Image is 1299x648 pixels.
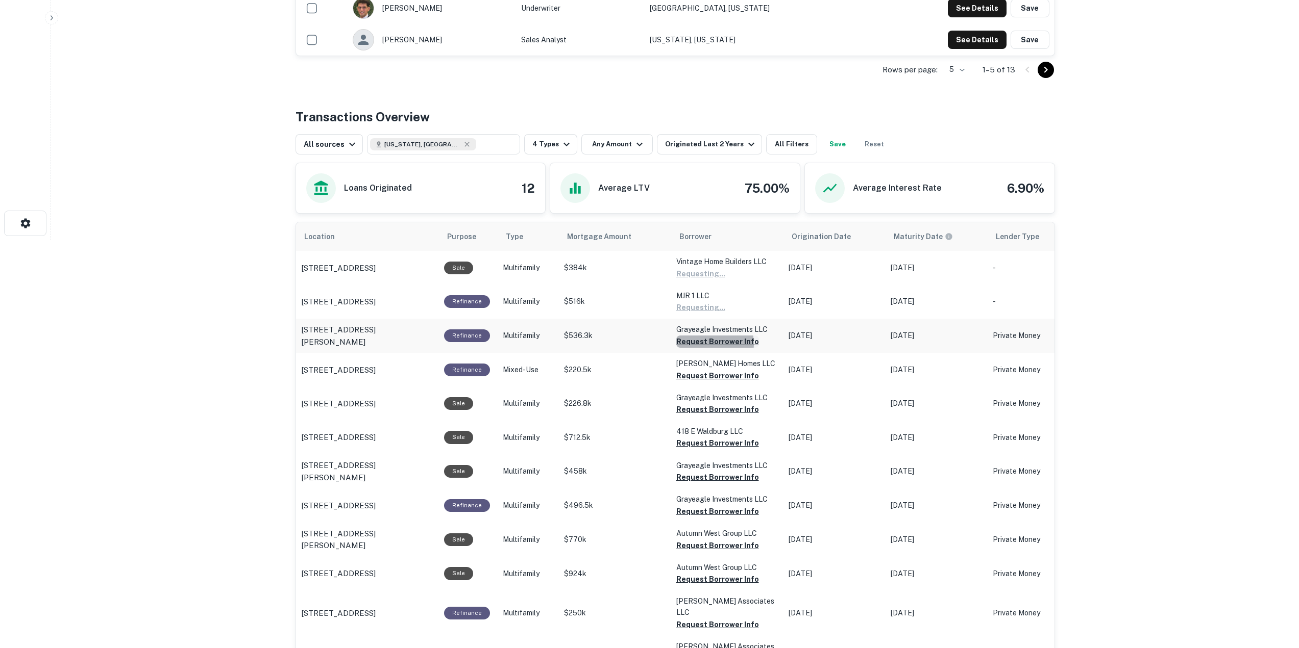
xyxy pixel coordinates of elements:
div: Sale [444,533,473,546]
button: Save [1011,31,1049,49]
p: Multifamily [503,330,554,341]
p: [STREET_ADDRESS] [301,364,376,376]
a: [STREET_ADDRESS] [301,398,434,410]
th: Type [498,222,559,251]
p: [DATE] [789,365,880,375]
a: [STREET_ADDRESS] [301,500,434,512]
button: All sources [296,134,363,154]
div: Sale [444,567,473,580]
p: Grayeagle Investments LLC [676,392,778,403]
p: Multifamily [503,608,554,618]
p: Private Money [993,534,1074,545]
button: Request Borrower Info [676,335,759,348]
div: [PERSON_NAME] [353,29,511,50]
p: [STREET_ADDRESS] [301,431,376,444]
th: Mortgage Amount [559,222,671,251]
button: Reset [858,134,891,154]
div: This loan purpose was for refinancing [444,295,490,308]
th: Purpose [439,222,498,251]
p: Multifamily [503,263,554,273]
h6: Loans Originated [344,182,412,194]
p: Private Money [993,608,1074,618]
p: Mixed-Use [503,365,554,375]
p: [DATE] [789,466,880,477]
p: $712.5k [564,432,666,443]
th: Lender Type [988,222,1080,251]
p: [DATE] [789,500,880,511]
h6: Average Interest Rate [853,182,942,194]
p: Private Money [993,500,1074,511]
p: $226.8k [564,398,666,409]
th: Maturity dates displayed may be estimated. Please contact the lender for the most accurate maturi... [886,222,988,251]
p: [STREET_ADDRESS] [301,607,376,619]
p: $458k [564,466,666,477]
td: Sales Analyst [516,24,645,56]
p: [PERSON_NAME] Associates LLC [676,595,778,618]
button: Request Borrower Info [676,505,759,517]
p: Private Money [993,365,1074,375]
p: Multifamily [503,296,554,307]
button: Request Borrower Info [676,573,759,585]
a: [STREET_ADDRESS][PERSON_NAME] [301,324,434,348]
p: [DATE] [891,568,983,579]
h6: Average LTV [598,182,650,194]
p: Vintage Home Builders LLC [676,256,778,267]
p: [DATE] [891,608,983,618]
a: [STREET_ADDRESS] [301,607,434,619]
p: Autumn West Group LLC [676,528,778,539]
button: All Filters [766,134,817,154]
p: - [993,263,1074,273]
p: Grayeagle Investments LLC [676,494,778,505]
span: Origination Date [792,230,864,243]
p: $220.5k [564,365,666,375]
a: [STREET_ADDRESS] [301,364,434,376]
button: Request Borrower Info [676,539,759,552]
div: This loan purpose was for refinancing [444,499,490,512]
p: Private Money [993,330,1074,341]
a: [STREET_ADDRESS][PERSON_NAME] [301,459,434,483]
div: Sale [444,397,473,410]
p: Grayeagle Investments LLC [676,460,778,471]
p: Grayeagle Investments LLC [676,324,778,335]
div: Maturity dates displayed may be estimated. Please contact the lender for the most accurate maturi... [894,231,953,242]
p: [STREET_ADDRESS] [301,500,376,512]
p: [DATE] [891,263,983,273]
p: [DATE] [789,534,880,545]
span: Purpose [447,230,489,243]
p: $770k [564,534,666,545]
a: [STREET_ADDRESS] [301,431,434,444]
p: - [993,296,1074,307]
div: This loan purpose was for refinancing [444,607,490,619]
iframe: Chat Widget [1248,566,1299,615]
p: [DATE] [891,398,983,409]
div: Sale [444,465,473,478]
p: [DATE] [789,608,880,618]
p: $516k [564,296,666,307]
span: Location [304,230,348,243]
p: [PERSON_NAME] Homes LLC [676,358,778,369]
p: [DATE] [891,296,983,307]
p: $384k [564,263,666,273]
p: Multifamily [503,568,554,579]
p: Autumn West Group LLC [676,562,778,573]
p: [STREET_ADDRESS] [301,398,376,410]
span: Lender Type [996,230,1039,243]
span: Type [506,230,536,243]
div: This loan purpose was for refinancing [444,364,490,376]
a: [STREET_ADDRESS][PERSON_NAME] [301,528,434,552]
p: [DATE] [789,263,880,273]
div: 5 [942,62,966,77]
div: Sale [444,431,473,444]
p: [DATE] [789,568,880,579]
th: Location [296,222,439,251]
p: 418 E Waldburg LLC [676,426,778,437]
p: Multifamily [503,432,554,443]
th: Borrower [671,222,783,251]
p: Private Money [993,432,1074,443]
p: Private Money [993,398,1074,409]
p: Private Money [993,568,1074,579]
button: 4 Types [524,134,577,154]
p: [DATE] [891,330,983,341]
